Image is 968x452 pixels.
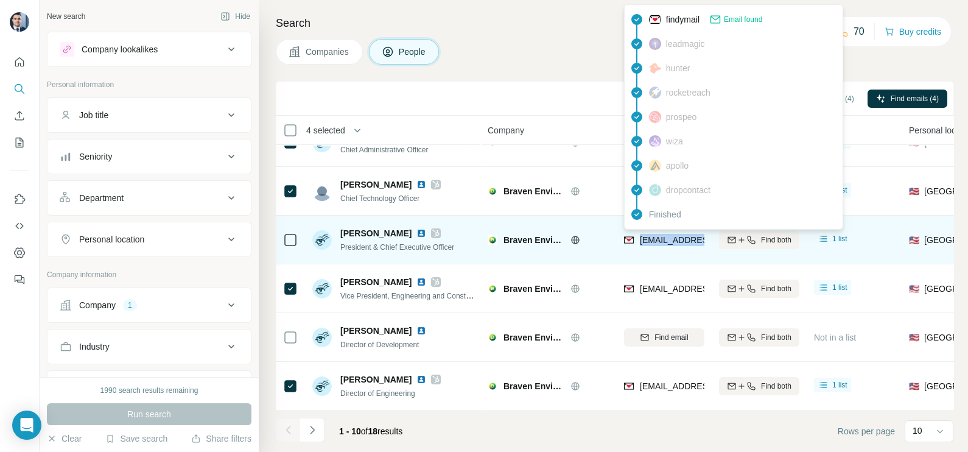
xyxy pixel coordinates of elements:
span: Not in a list [814,333,856,342]
button: Find both [719,377,799,395]
span: [PERSON_NAME] [340,178,412,191]
button: Find both [719,328,799,347]
img: provider hunter logo [649,63,661,74]
span: leadmagic [666,38,705,50]
span: Find both [761,235,791,245]
span: apollo [666,160,689,172]
button: Search [10,78,29,100]
button: Share filters [191,433,251,445]
span: Find emails (4) [891,93,939,104]
button: Dashboard [10,242,29,264]
span: dropcontact [666,184,710,196]
button: Company1 [47,291,251,320]
span: [PERSON_NAME] [340,325,412,337]
span: Braven Environmental [503,283,564,295]
span: 🇺🇸 [909,185,919,197]
span: Companies [306,46,350,58]
p: 10 [913,425,922,437]
p: 70 [854,24,865,39]
div: New search [47,11,85,22]
img: provider findymail logo [649,13,661,26]
button: Use Surfe API [10,215,29,237]
span: Chief Technology Officer [340,194,419,203]
button: My lists [10,132,29,154]
button: Use Surfe on LinkedIn [10,188,29,210]
img: provider rocketreach logo [649,87,661,99]
img: provider wiza logo [649,135,661,147]
span: 1 list [832,380,847,390]
img: Logo of Braven Environmental [488,381,497,391]
span: Email found [724,14,762,25]
img: Avatar [10,12,29,32]
img: provider dropcontact logo [649,184,661,196]
img: provider leadmagic logo [649,38,661,50]
span: People [399,46,427,58]
div: Department [79,192,124,204]
img: Avatar [312,230,332,250]
button: Personal location [47,225,251,254]
img: Avatar [312,376,332,396]
button: Find email [624,328,704,347]
button: Industry [47,332,251,361]
button: Quick start [10,51,29,73]
button: Enrich CSV [10,105,29,127]
div: Seniority [79,150,112,163]
button: Buy credits [885,23,941,40]
button: HQ location [47,373,251,403]
img: Avatar [312,182,332,201]
button: Find both [719,231,799,249]
span: findymail [666,13,700,26]
button: Find both [719,280,799,298]
span: Find both [761,332,791,343]
button: Feedback [10,269,29,291]
span: [PERSON_NAME] [340,227,412,239]
img: Logo of Braven Environmental [488,284,497,294]
span: Chief Administrative Officer [340,146,429,154]
img: Avatar [312,279,332,298]
button: Save search [105,433,167,445]
button: Navigate to next page [300,418,324,442]
span: 1 list [832,185,847,196]
span: Rows per page [838,425,895,437]
span: 🇺🇸 [909,283,919,295]
span: 🇺🇸 [909,331,919,344]
span: [EMAIL_ADDRESS][DOMAIN_NAME] [640,381,784,391]
span: rocketreach [666,87,710,99]
span: 1 - 10 [339,426,361,436]
img: provider findymail logo [624,380,634,392]
img: Logo of Braven Environmental [488,186,497,196]
img: provider findymail logo [624,283,634,295]
span: Find both [761,283,791,294]
span: Director of Development [340,341,419,349]
span: wiza [666,135,683,147]
span: Vice President, Engineering and Construction [340,291,488,300]
span: 🇺🇸 [909,380,919,392]
span: Braven Environmental [503,185,564,197]
img: provider prospeo logo [649,111,661,123]
span: Braven Environmental [503,234,564,246]
button: Hide [212,7,259,26]
img: provider findymail logo [624,234,634,246]
span: prospeo [666,111,697,123]
div: Job title [79,109,108,121]
span: President & Chief Executive Officer [340,243,454,252]
button: Department [47,183,251,213]
h4: Search [276,15,953,32]
span: Find email [654,332,688,343]
img: Avatar [312,328,332,347]
span: Find both [761,381,791,392]
img: LinkedIn logo [416,277,426,287]
button: Clear [47,433,82,445]
button: Find emails (4) [868,90,947,108]
button: Seniority [47,142,251,171]
div: Personal location [79,233,144,245]
img: LinkedIn logo [416,180,426,189]
span: 4 selected [306,124,345,136]
span: hunter [666,62,690,74]
button: Company lookalikes [47,35,251,64]
span: results [339,426,402,436]
img: LinkedIn logo [416,375,426,384]
p: Personal information [47,79,251,90]
img: Logo of Braven Environmental [488,333,497,342]
div: 1 [123,300,137,311]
